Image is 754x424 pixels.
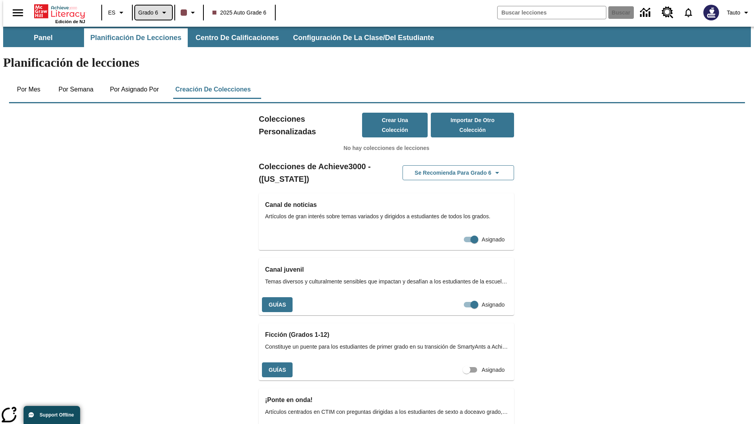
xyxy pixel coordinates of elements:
[259,160,386,185] h2: Colecciones de Achieve3000 - ([US_STATE])
[265,343,508,351] span: Constituye un puente para los estudiantes de primer grado en su transición de SmartyAnts a Achiev...
[265,199,508,210] h3: Canal de noticias
[482,366,505,374] span: Asignado
[724,5,754,20] button: Perfil/Configuración
[90,33,181,42] span: Planificación de lecciones
[703,5,719,20] img: Avatar
[189,28,285,47] button: Centro de calificaciones
[212,9,267,17] span: 2025 Auto Grade 6
[40,412,74,418] span: Support Offline
[55,19,85,24] span: Edición de NJ
[84,28,188,47] button: Planificación de lecciones
[431,113,514,137] button: Importar de otro Colección
[727,9,740,17] span: Tauto
[265,278,508,286] span: Temas diversos y culturalmente sensibles que impactan y desafían a los estudiantes de la escuela ...
[482,301,505,309] span: Asignado
[293,33,434,42] span: Configuración de la clase/del estudiante
[6,1,29,24] button: Abrir el menú lateral
[3,28,441,47] div: Subbarra de navegación
[3,27,751,47] div: Subbarra de navegación
[265,329,508,340] h3: Ficción (Grados 1-12)
[265,264,508,275] h3: Canal juvenil
[403,165,514,181] button: Se recomienda para Grado 6
[52,80,100,99] button: Por semana
[635,2,657,24] a: Centro de información
[104,80,165,99] button: Por asignado por
[362,113,428,137] button: Crear una colección
[135,5,172,20] button: Grado: Grado 6, Elige un grado
[178,5,201,20] button: El color de la clase es café oscuro. Cambiar el color de la clase.
[287,28,440,47] button: Configuración de la clase/del estudiante
[108,9,115,17] span: ES
[34,33,53,42] span: Panel
[265,212,508,221] span: Artículos de gran interés sobre temas variados y dirigidos a estudiantes de todos los grados.
[262,362,293,378] button: Guías
[259,144,514,152] p: No hay colecciones de lecciones
[482,236,505,244] span: Asignado
[678,2,699,23] a: Notificaciones
[24,406,80,424] button: Support Offline
[265,395,508,406] h3: ¡Ponte en onda!
[4,28,82,47] button: Panel
[138,9,158,17] span: Grado 6
[259,113,362,138] h2: Colecciones Personalizadas
[262,297,293,313] button: Guías
[9,80,48,99] button: Por mes
[169,80,257,99] button: Creación de colecciones
[34,4,85,19] a: Portada
[699,2,724,23] button: Escoja un nuevo avatar
[3,55,751,70] h1: Planificación de lecciones
[196,33,279,42] span: Centro de calificaciones
[104,5,130,20] button: Lenguaje: ES, Selecciona un idioma
[657,2,678,23] a: Centro de recursos, Se abrirá en una pestaña nueva.
[265,408,508,416] span: Artículos centrados en CTIM con preguntas dirigidas a los estudiantes de sexto a doceavo grado, q...
[34,3,85,24] div: Portada
[498,6,606,19] input: Buscar campo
